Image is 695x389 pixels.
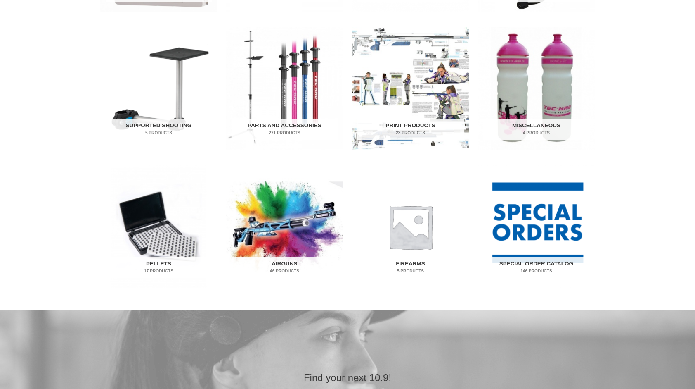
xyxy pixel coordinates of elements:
a: Visit product category Firearms [352,165,469,288]
a: Visit product category Supported Shooting [100,27,217,150]
h2: Supported Shooting [106,119,212,140]
h2: Airguns [232,257,338,278]
mark: 271 Products [232,130,338,136]
img: Miscellaneous [478,27,595,150]
mark: 5 Products [357,268,464,274]
mark: 146 Products [483,268,590,274]
img: Parts and Accessories [226,27,343,150]
h2: Print Products [357,119,464,140]
h2: Parts and Accessories [232,119,338,140]
img: Supported Shooting [100,27,217,150]
a: Visit product category Miscellaneous [478,27,595,150]
h2: Pellets [106,257,212,278]
mark: 46 Products [232,268,338,274]
img: Firearms [352,165,469,288]
img: Print Products [352,27,469,150]
mark: 23 Products [357,130,464,136]
a: Visit product category Airguns [226,165,343,288]
a: Visit product category Special Order Catalog [478,165,595,288]
mark: 4 Products [483,130,590,136]
img: Special Order Catalog [478,165,595,288]
h2: Firearms [357,257,464,278]
a: Visit product category Parts and Accessories [226,27,343,150]
h2: Miscellaneous [483,119,590,140]
mark: 5 Products [106,130,212,136]
img: Pellets [100,165,217,288]
a: Visit product category Print Products [352,27,469,150]
img: Airguns [226,165,343,288]
h2: Find your next 10.9! [193,371,502,384]
h2: Special Order Catalog [483,257,590,278]
mark: 17 Products [106,268,212,274]
a: Visit product category Pellets [100,165,217,288]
